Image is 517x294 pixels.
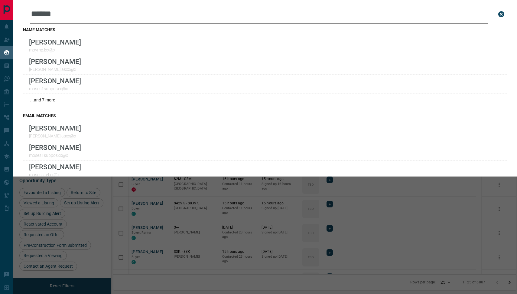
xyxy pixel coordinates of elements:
[29,67,81,72] p: [PERSON_NAME].asxx@x
[29,153,81,158] p: moses1supposxx@x
[495,8,507,20] button: close search bar
[29,134,81,138] p: [PERSON_NAME].asxx@x
[23,113,507,118] h3: email matches
[23,27,507,32] h3: name matches
[29,86,81,91] p: moses1supposxx@x
[29,48,81,52] p: moymp.lxx@x
[23,94,507,106] div: ...and 7 more
[29,38,81,46] p: [PERSON_NAME]
[29,58,81,65] p: [PERSON_NAME]
[29,77,81,85] p: [PERSON_NAME]
[29,172,81,177] p: mosessin4xx@x
[29,144,81,151] p: [PERSON_NAME]
[29,163,81,171] p: [PERSON_NAME]
[29,124,81,132] p: [PERSON_NAME]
